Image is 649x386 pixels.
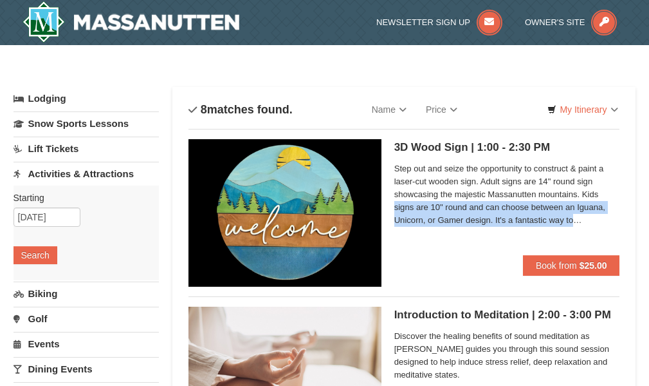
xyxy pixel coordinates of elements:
span: Discover the healing benefits of sound meditation as [PERSON_NAME] guides you through this sound ... [394,330,620,381]
button: Search [14,246,57,264]
span: Step out and seize the opportunity to construct & paint a laser-cut wooden sign. Adult signs are ... [394,162,620,227]
a: Biking [14,282,160,305]
a: Golf [14,307,160,331]
a: Activities & Attractions [14,162,160,186]
h4: matches found. [188,103,293,116]
span: Book from [536,260,577,271]
span: Owner's Site [525,17,585,27]
a: Events [14,332,160,356]
h5: Introduction to Meditation | 2:00 - 3:00 PM [394,309,620,322]
button: Book from $25.00 [523,255,620,276]
span: Newsletter Sign Up [376,17,470,27]
img: Massanutten Resort Logo [23,1,240,43]
a: Name [362,97,416,122]
a: Lodging [14,87,160,110]
a: Dining Events [14,357,160,381]
a: Massanutten Resort [23,1,240,43]
a: Newsletter Sign Up [376,17,502,27]
label: Starting [14,191,150,204]
h5: 3D Wood Sign | 1:00 - 2:30 PM [394,141,620,154]
a: Lift Tickets [14,137,160,160]
a: My Itinerary [539,100,626,119]
strong: $25.00 [580,260,607,271]
span: 8 [201,103,207,116]
a: Owner's Site [525,17,617,27]
a: Price [416,97,467,122]
img: 18871151-71-f4144550.png [188,139,381,287]
a: Snow Sports Lessons [14,111,160,135]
